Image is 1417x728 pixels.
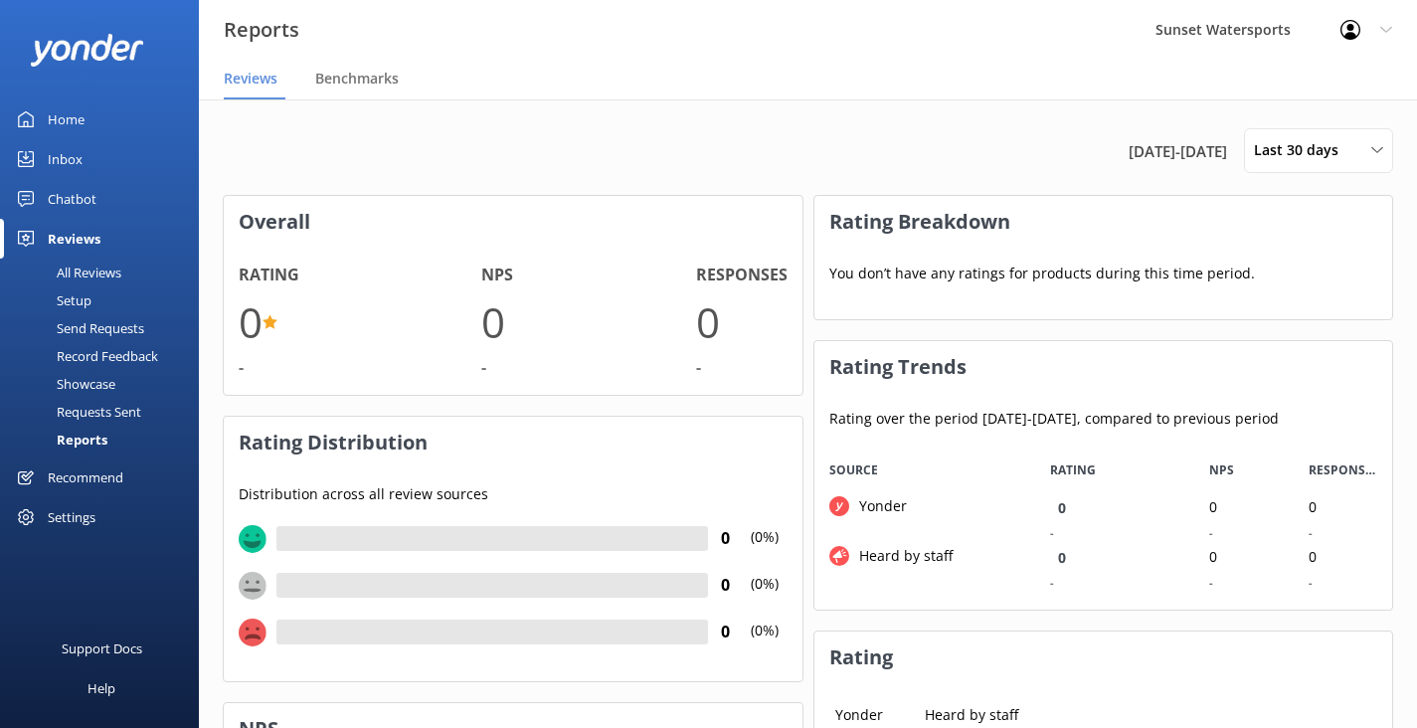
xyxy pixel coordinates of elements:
span: RESPONSES [1309,460,1378,479]
h4: 0 [708,526,743,552]
div: Reports [12,426,107,454]
h4: 0 [708,620,743,645]
div: - [1209,523,1213,541]
span: Reviews [224,69,277,89]
div: - [1050,523,1054,541]
div: Requests Sent [12,398,141,426]
div: Settings [48,497,95,537]
h4: 0 [708,573,743,599]
h4: Rating [239,263,299,288]
div: Home [48,99,85,139]
div: 0 [1294,545,1393,570]
p: You don’t have any ratings for products during this time period. [814,248,1393,299]
span: 0 [1058,548,1066,567]
div: Chatbot [48,179,96,219]
div: Yonder [849,495,907,517]
span: 0 [1058,498,1066,517]
a: Record Feedback [12,342,199,370]
h3: Rating Breakdown [814,196,1393,248]
h3: Reports [224,14,299,46]
div: All Reviews [12,259,121,286]
a: Setup [12,286,199,314]
div: Inbox [48,139,83,179]
div: 0 [1194,545,1294,570]
h3: Rating Distribution [224,417,802,468]
div: - [481,355,486,381]
h1: 0 [239,288,263,355]
div: 0 [1194,495,1294,520]
div: Record Feedback [12,342,158,370]
span: Source [829,460,878,479]
h3: Overall [224,196,802,248]
a: Reports [12,426,199,454]
div: Showcase [12,370,115,398]
span: Last 30 days [1254,139,1350,161]
div: - [696,355,701,381]
div: Heard by staff [849,545,953,567]
p: (0%) [743,573,788,620]
div: - [1209,573,1213,591]
a: Requests Sent [12,398,199,426]
img: yonder-white-logo.png [30,34,144,67]
p: Yonder [835,704,883,726]
h3: Rating [814,632,1393,683]
p: Rating over the period [DATE] - [DATE] , compared to previous period [829,408,1378,430]
p: (0%) [743,526,788,573]
div: - [1309,573,1313,591]
div: Reviews [48,219,100,259]
span: RATING [1050,460,1096,479]
span: Benchmarks [315,69,399,89]
div: 0 [1294,495,1393,520]
span: [DATE] - [DATE] [1129,139,1227,163]
a: All Reviews [12,259,199,286]
a: Showcase [12,370,199,398]
p: (0%) [743,620,788,666]
h4: NPS [481,263,513,288]
div: Help [88,668,115,708]
span: NPS [1209,460,1234,479]
div: - [239,355,244,381]
h1: 0 [696,288,720,355]
p: Heard by staff [925,704,1018,726]
a: Send Requests [12,314,199,342]
div: Support Docs [62,629,142,668]
div: Send Requests [12,314,144,342]
div: grid [814,495,1393,595]
div: - [1050,573,1054,591]
div: Setup [12,286,91,314]
h4: Responses [696,263,788,288]
div: Recommend [48,457,123,497]
h3: Rating Trends [814,341,1393,393]
div: - [1309,523,1313,541]
h1: 0 [481,288,505,355]
p: Distribution across all review sources [239,483,788,505]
